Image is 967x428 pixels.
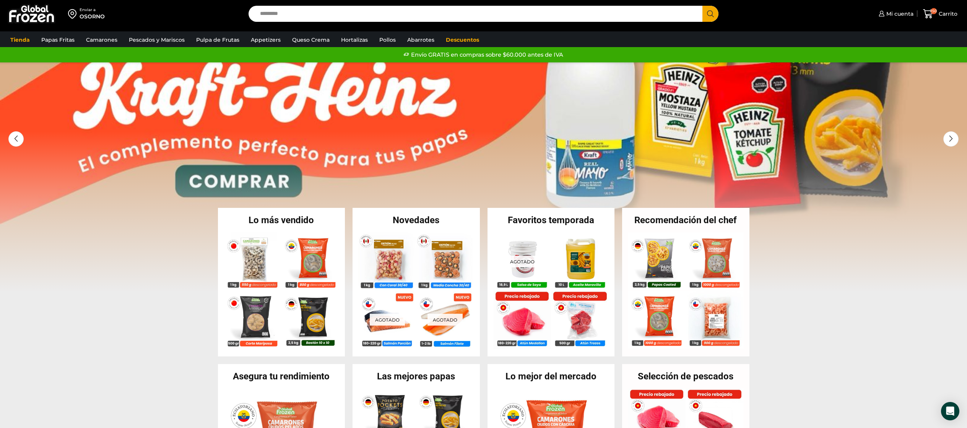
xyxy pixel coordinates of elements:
[375,33,400,47] a: Pollos
[442,33,483,47] a: Descuentos
[943,131,959,147] div: Next slide
[337,33,372,47] a: Hortalizas
[353,372,480,381] h2: Las mejores papas
[937,10,957,18] span: Carrito
[427,314,463,326] p: Agotado
[7,33,34,47] a: Tienda
[504,255,540,267] p: Agotado
[622,372,749,381] h2: Selección de pescados
[921,5,959,23] a: 250 Carrito
[941,402,959,420] div: Open Intercom Messenger
[82,33,121,47] a: Camarones
[353,216,480,225] h2: Novedades
[218,372,345,381] h2: Asegura tu rendimiento
[125,33,189,47] a: Pescados y Mariscos
[192,33,243,47] a: Pulpa de Frutas
[488,372,615,381] h2: Lo mejor del mercado
[247,33,284,47] a: Appetizers
[702,6,718,22] button: Search button
[403,33,438,47] a: Abarrotes
[288,33,333,47] a: Queso Crema
[8,131,24,147] div: Previous slide
[80,7,105,13] div: Enviar a
[68,7,80,20] img: address-field-icon.svg
[218,216,345,225] h2: Lo más vendido
[488,216,615,225] h2: Favoritos temporada
[37,33,78,47] a: Papas Fritas
[370,314,405,326] p: Agotado
[80,13,105,20] div: OSORNO
[622,216,749,225] h2: Recomendación del chef
[877,6,913,21] a: Mi cuenta
[931,8,937,14] span: 250
[884,10,913,18] span: Mi cuenta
